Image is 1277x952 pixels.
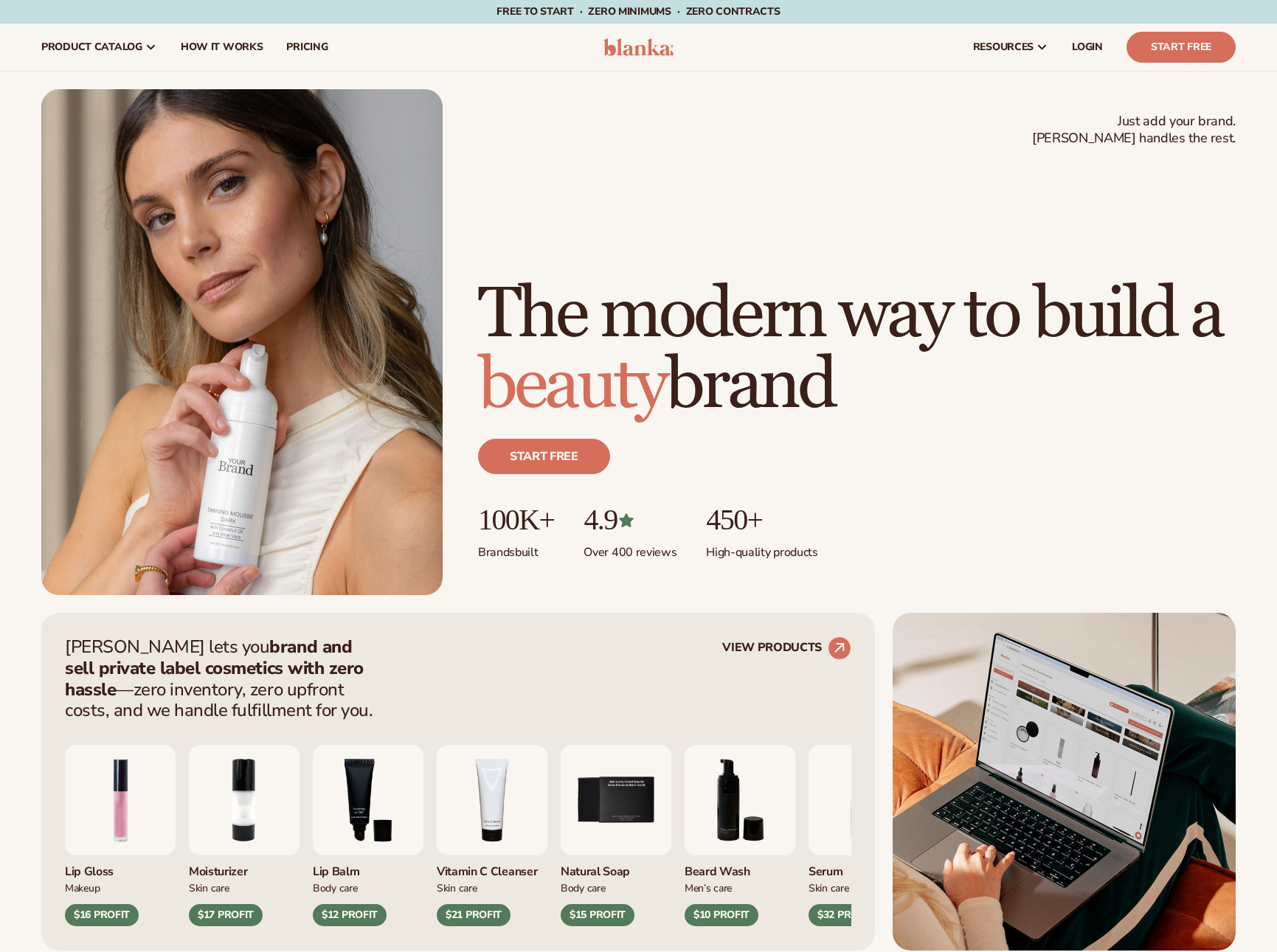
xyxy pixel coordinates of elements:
a: resources [961,24,1060,71]
a: Start free [478,439,610,474]
div: $16 PROFIT [65,904,139,926]
span: resources [973,41,1034,53]
a: How It Works [169,24,275,71]
div: Natural Soap [561,855,671,880]
div: Makeup [65,880,176,895]
img: Pink lip gloss. [65,745,176,855]
div: Lip Gloss [65,855,176,880]
div: Skin Care [189,880,300,895]
a: product catalog [30,24,169,71]
div: $15 PROFIT [561,904,634,926]
div: Body Care [313,880,423,895]
img: logo [603,38,674,56]
img: Collagen and retinol serum. [809,745,919,855]
span: product catalog [41,41,142,53]
div: Men’s Care [685,880,795,895]
p: [PERSON_NAME] lets you —zero inventory, zero upfront costs, and we handle fulfillment for you. [65,636,382,721]
img: Vitamin c cleanser. [437,745,547,855]
div: Skin Care [437,880,547,895]
a: Start Free [1127,32,1236,63]
p: 100K+ [478,504,554,536]
div: Body Care [561,880,671,895]
img: Foaming beard wash. [685,745,795,855]
span: Just add your brand. [PERSON_NAME] handles the rest. [1032,113,1236,147]
div: Vitamin C Cleanser [437,855,547,880]
div: Serum [809,855,919,880]
img: Nature bar of soap. [561,745,671,855]
strong: brand and sell private label cosmetics with zero hassle [65,635,364,701]
a: VIEW PRODUCTS [722,636,851,660]
div: $21 PROFIT [437,904,511,926]
p: 4.9 [584,504,676,536]
div: Moisturizer [189,855,300,880]
h1: The modern way to build a brand [478,279,1236,421]
p: 450+ [706,504,817,536]
div: $10 PROFIT [685,904,758,926]
p: High-quality products [706,536,817,560]
div: Beard Wash [685,855,795,880]
p: Brands built [478,536,554,560]
a: pricing [274,24,339,71]
div: $32 PROFIT [809,904,882,926]
img: Moisturizing lotion. [189,745,300,855]
div: Lip Balm [313,855,423,880]
div: $17 PROFIT [189,904,263,926]
img: Smoothing lip balm. [313,745,423,855]
span: How It Works [181,41,263,53]
span: Free to start · ZERO minimums · ZERO contracts [496,4,780,18]
p: Over 400 reviews [584,536,676,560]
a: LOGIN [1060,24,1115,71]
span: beauty [478,342,665,428]
span: LOGIN [1072,41,1103,53]
div: Skin Care [809,880,919,895]
img: Female holding tanning mousse. [41,89,443,595]
span: pricing [286,41,328,53]
div: $12 PROFIT [313,904,387,926]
